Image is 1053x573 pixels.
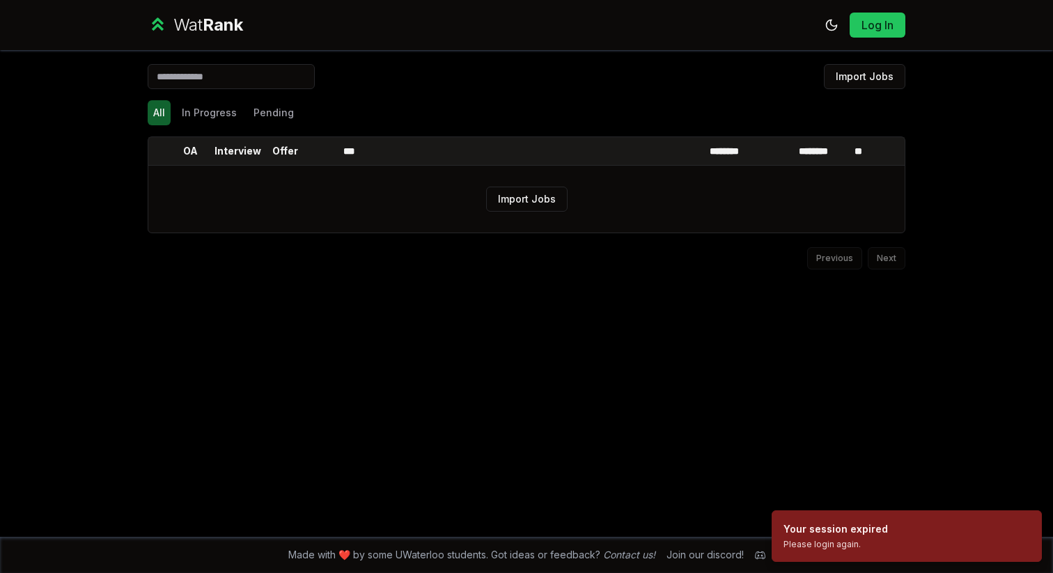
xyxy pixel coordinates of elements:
a: Log In [861,17,894,33]
button: All [148,100,171,125]
button: In Progress [176,100,242,125]
span: Rank [203,15,243,35]
span: Made with ❤️ by some UWaterloo students. Got ideas or feedback? [288,548,655,562]
button: Import Jobs [824,64,905,89]
button: Import Jobs [486,187,568,212]
p: OA [183,144,198,158]
button: Log In [850,13,905,38]
div: Please login again. [783,539,888,550]
p: Offer [272,144,298,158]
a: Contact us! [603,549,655,560]
div: Join our discord! [666,548,744,562]
a: WatRank [148,14,243,36]
div: Wat [173,14,243,36]
p: Interview [214,144,261,158]
div: Your session expired [783,522,888,536]
button: Pending [248,100,299,125]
